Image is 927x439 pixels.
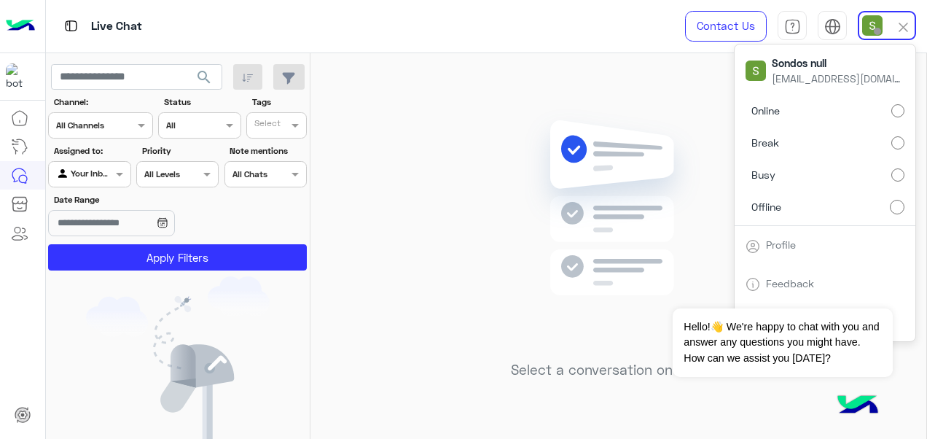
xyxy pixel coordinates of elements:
[513,109,724,351] img: no messages
[91,17,142,36] p: Live Chat
[48,244,307,271] button: Apply Filters
[862,15,883,36] img: userImage
[142,144,217,158] label: Priority
[751,135,779,150] span: Break
[895,19,912,36] img: close
[673,308,892,377] span: Hello!👋 We're happy to chat with you and answer any questions you might have. How can we assist y...
[751,199,781,214] span: Offline
[187,64,222,96] button: search
[685,11,767,42] a: Contact Us
[778,11,807,42] a: tab
[890,200,904,214] input: Offline
[164,96,239,109] label: Status
[772,55,903,71] span: Sondos null
[62,17,80,35] img: tab
[54,96,152,109] label: Channel:
[824,18,841,35] img: tab
[6,11,35,42] img: Logo
[252,117,281,133] div: Select
[252,96,305,109] label: Tags
[746,239,760,254] img: tab
[891,168,904,182] input: Busy
[772,71,903,86] span: [EMAIL_ADDRESS][DOMAIN_NAME]
[54,144,129,158] label: Assigned to:
[195,69,213,86] span: search
[54,193,217,206] label: Date Range
[746,61,766,81] img: userImage
[751,167,775,182] span: Busy
[751,103,780,118] span: Online
[6,63,32,90] img: 923305001092802
[832,381,883,432] img: hulul-logo.png
[784,18,801,35] img: tab
[891,104,904,117] input: Online
[511,362,726,378] h5: Select a conversation on the left
[766,238,796,251] a: Profile
[230,144,305,158] label: Note mentions
[891,136,904,149] input: Break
